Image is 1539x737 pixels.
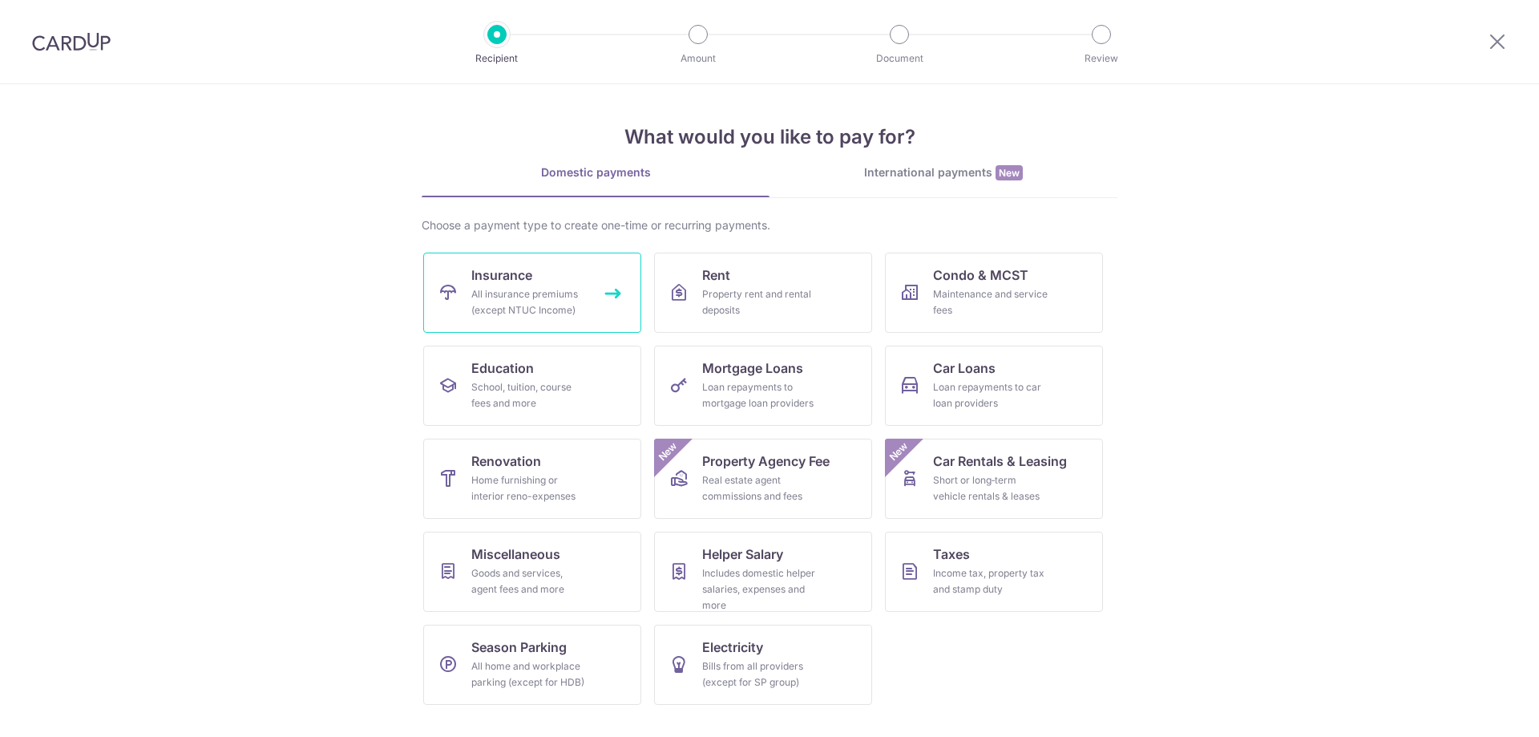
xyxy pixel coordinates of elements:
a: ElectricityBills from all providers (except for SP group) [654,625,872,705]
h4: What would you like to pay for? [422,123,1117,152]
div: Loan repayments to car loan providers [933,379,1048,411]
div: Domestic payments [422,164,769,180]
p: Recipient [438,51,556,67]
div: All insurance premiums (except NTUC Income) [471,286,587,318]
a: RenovationHome furnishing or interior reno-expenses [423,439,641,519]
span: Miscellaneous [471,545,560,564]
a: Property Agency FeeReal estate agent commissions and feesNew [654,439,872,519]
div: Property rent and rental deposits [702,286,818,318]
span: Taxes [933,545,970,564]
p: Amount [639,51,757,67]
div: Includes domestic helper salaries, expenses and more [702,565,818,613]
span: Car Loans [933,358,996,378]
a: Season ParkingAll home and workplace parking (except for HDB) [423,625,641,705]
span: Renovation [471,452,541,471]
a: Condo & MCSTMaintenance and service fees [885,253,1103,333]
a: RentProperty rent and rental deposits [654,253,872,333]
div: Income tax, property tax and stamp duty [933,565,1048,597]
span: Education [471,358,534,378]
div: International payments [769,164,1117,181]
span: Rent [702,265,730,285]
a: TaxesIncome tax, property tax and stamp duty [885,532,1103,612]
div: Home furnishing or interior reno-expenses [471,472,587,504]
a: Mortgage LoansLoan repayments to mortgage loan providers [654,346,872,426]
div: Short or long‑term vehicle rentals & leases [933,472,1048,504]
span: Condo & MCST [933,265,1028,285]
div: Real estate agent commissions and fees [702,472,818,504]
span: Car Rentals & Leasing [933,452,1067,471]
span: Electricity [702,638,763,657]
div: Goods and services, agent fees and more [471,565,587,597]
span: Helper Salary [702,545,783,564]
div: All home and workplace parking (except for HDB) [471,658,587,690]
span: Help [36,11,69,26]
span: New [655,439,681,465]
div: Loan repayments to mortgage loan providers [702,379,818,411]
a: Car Rentals & LeasingShort or long‑term vehicle rentals & leasesNew [885,439,1103,519]
span: Season Parking [471,638,567,657]
a: MiscellaneousGoods and services, agent fees and more [423,532,641,612]
a: Car LoansLoan repayments to car loan providers [885,346,1103,426]
a: EducationSchool, tuition, course fees and more [423,346,641,426]
img: CardUp [32,32,111,51]
a: Helper SalaryIncludes domestic helper salaries, expenses and more [654,532,872,612]
div: Choose a payment type to create one-time or recurring payments. [422,217,1117,233]
div: Maintenance and service fees [933,286,1048,318]
div: School, tuition, course fees and more [471,379,587,411]
span: New [886,439,912,465]
a: InsuranceAll insurance premiums (except NTUC Income) [423,253,641,333]
span: Mortgage Loans [702,358,803,378]
div: Bills from all providers (except for SP group) [702,658,818,690]
p: Review [1042,51,1161,67]
span: Insurance [471,265,532,285]
span: Property Agency Fee [702,452,830,471]
p: Document [840,51,959,67]
span: New [996,165,1023,180]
